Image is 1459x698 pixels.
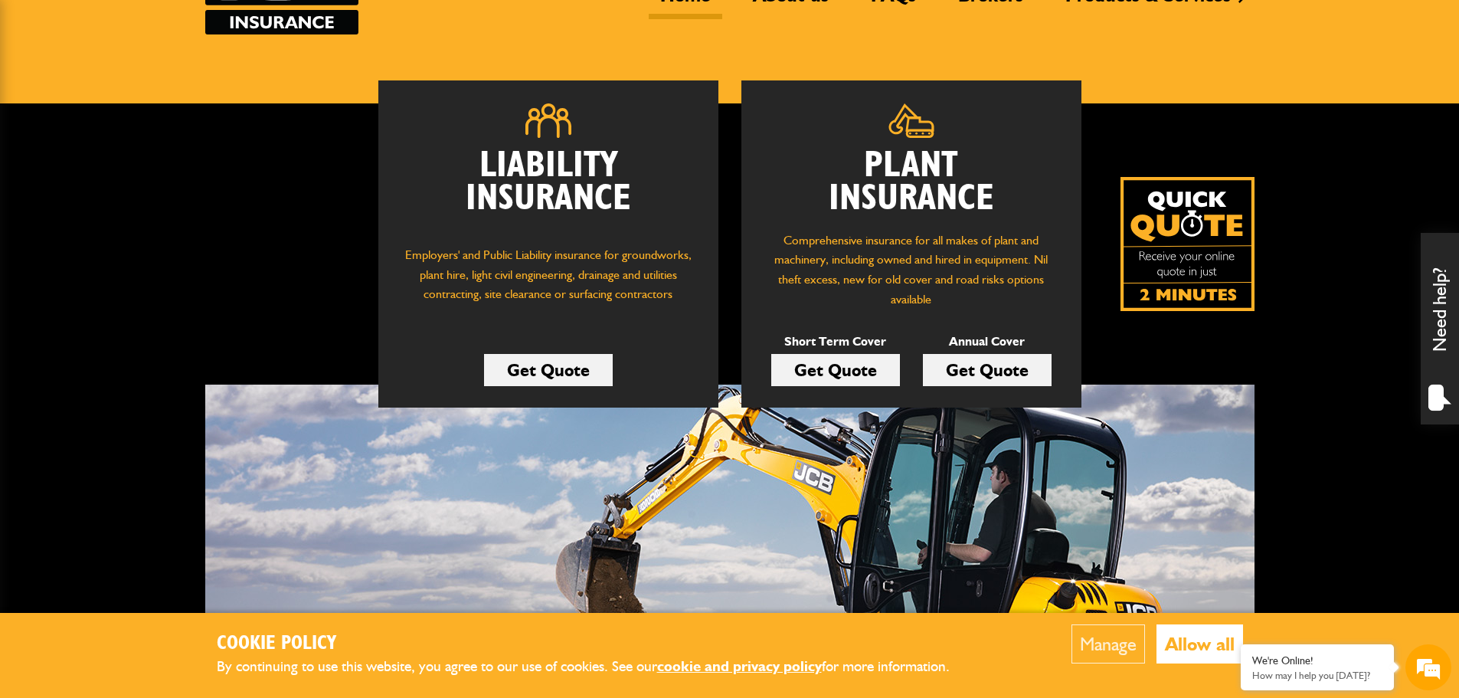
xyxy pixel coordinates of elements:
p: Short Term Cover [771,332,900,352]
div: We're Online! [1252,654,1382,667]
a: Get Quote [771,354,900,386]
a: Get Quote [923,354,1052,386]
p: Comprehensive insurance for all makes of plant and machinery, including owned and hired in equipm... [764,231,1058,309]
button: Manage [1071,624,1145,664]
button: Allow all [1156,624,1243,664]
em: Start Chat [208,472,278,493]
h2: Liability Insurance [401,149,695,231]
div: Need help? [1421,233,1459,424]
input: Enter your last name [20,142,280,175]
div: Chat with us now [80,86,257,106]
p: By continuing to use this website, you agree to our use of cookies. See our for more information. [217,655,975,679]
a: cookie and privacy policy [657,657,822,675]
div: Minimize live chat window [251,8,288,44]
img: Quick Quote [1120,177,1255,311]
input: Enter your email address [20,187,280,221]
p: Annual Cover [923,332,1052,352]
p: Employers' and Public Liability insurance for groundworks, plant hire, light civil engineering, d... [401,245,695,319]
textarea: Type your message and hit 'Enter' [20,277,280,459]
h2: Plant Insurance [764,149,1058,215]
h2: Cookie Policy [217,632,975,656]
a: Get your insurance quote isn just 2-minutes [1120,177,1255,311]
img: d_20077148190_company_1631870298795_20077148190 [26,85,64,107]
a: Get Quote [484,354,613,386]
input: Enter your phone number [20,232,280,266]
p: How may I help you today? [1252,670,1382,681]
